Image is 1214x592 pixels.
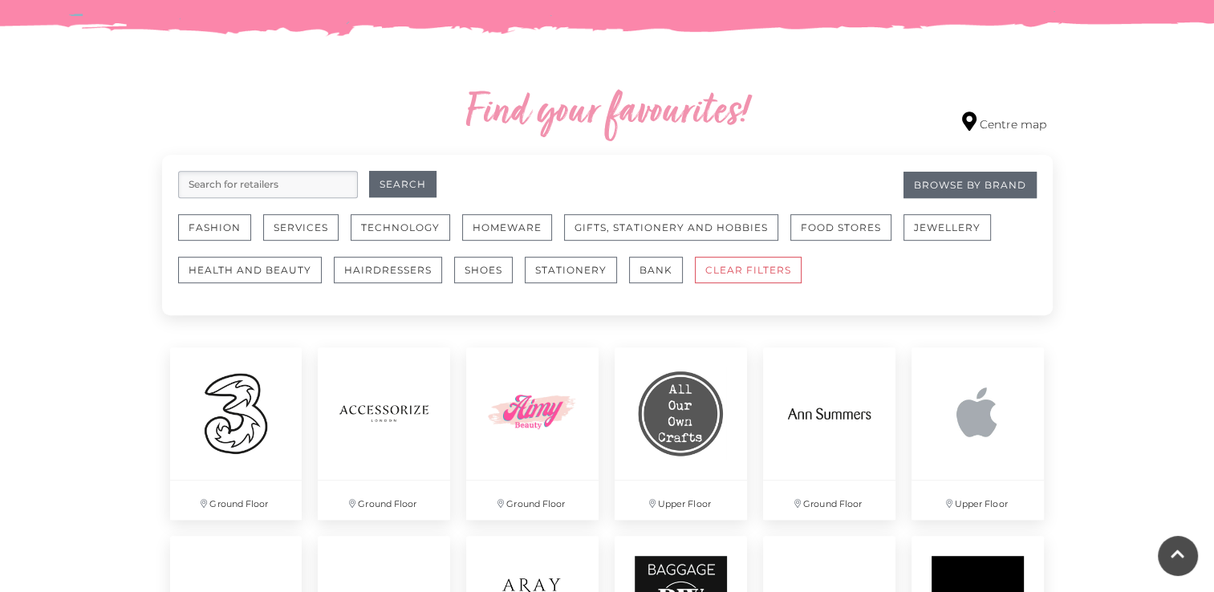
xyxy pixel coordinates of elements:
[454,257,513,283] button: Shoes
[351,214,462,257] a: Technology
[912,480,1044,520] p: Upper Floor
[903,172,1037,198] a: Browse By Brand
[315,87,900,139] h2: Find your favourites!
[351,214,450,241] button: Technology
[178,214,251,241] button: Fashion
[903,214,1003,257] a: Jewellery
[462,214,564,257] a: Homeware
[755,339,903,528] a: Ground Floor
[564,214,790,257] a: Gifts, Stationery and Hobbies
[615,480,747,520] p: Upper Floor
[263,214,339,241] button: Services
[695,257,802,283] button: CLEAR FILTERS
[369,171,436,197] button: Search
[263,214,351,257] a: Services
[170,480,302,520] p: Ground Floor
[458,339,607,528] a: Ground Floor
[790,214,903,257] a: Food Stores
[525,257,629,299] a: Stationery
[607,339,755,528] a: Upper Floor
[334,257,442,283] button: Hairdressers
[629,257,695,299] a: Bank
[564,214,778,241] button: Gifts, Stationery and Hobbies
[318,480,450,520] p: Ground Floor
[525,257,617,283] button: Stationery
[178,171,358,198] input: Search for retailers
[462,214,552,241] button: Homeware
[962,112,1046,133] a: Centre map
[695,257,814,299] a: CLEAR FILTERS
[903,339,1052,528] a: Upper Floor
[310,339,458,528] a: Ground Floor
[629,257,683,283] button: Bank
[334,257,454,299] a: Hairdressers
[454,257,525,299] a: Shoes
[162,339,311,528] a: Ground Floor
[178,214,263,257] a: Fashion
[763,480,895,520] p: Ground Floor
[466,480,599,520] p: Ground Floor
[178,257,322,283] button: Health and Beauty
[790,214,891,241] button: Food Stores
[903,214,991,241] button: Jewellery
[178,257,334,299] a: Health and Beauty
